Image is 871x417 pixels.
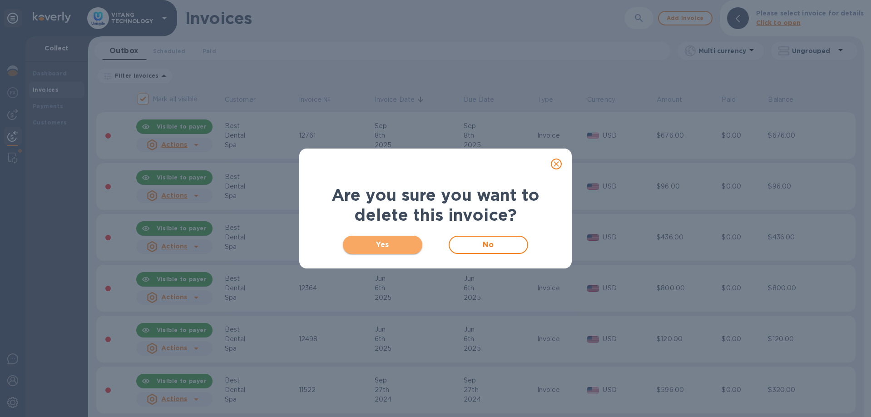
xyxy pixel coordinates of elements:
b: Are you sure you want to delete this invoice? [332,185,539,225]
span: Yes [350,239,415,250]
button: No [449,236,528,254]
button: close [545,153,567,175]
button: Yes [343,236,422,254]
span: No [457,239,520,250]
